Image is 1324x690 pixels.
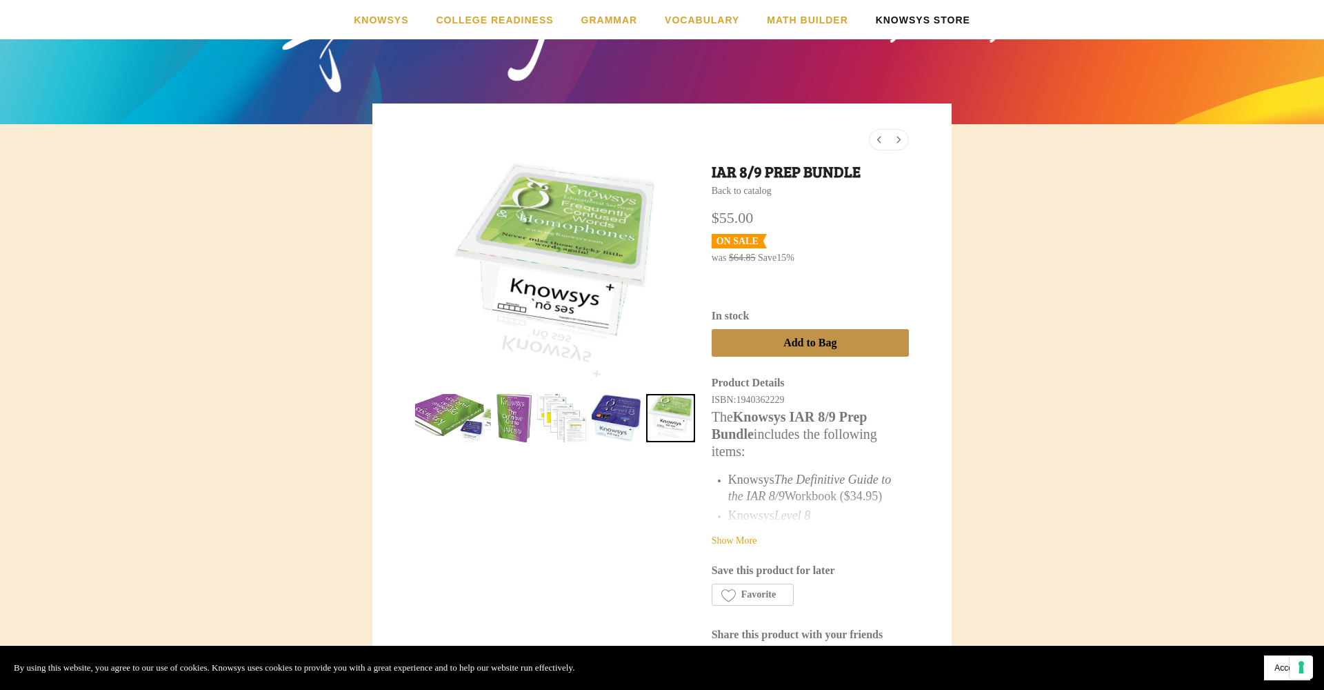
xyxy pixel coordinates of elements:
span: Accept [1274,663,1300,673]
em: The Definitive Guide to the IAR 8/9 [728,473,891,503]
span: Favorite [730,589,776,600]
a: IAR 8/9 Prep Bundle 4 [646,394,695,443]
a: Show More [712,535,757,546]
a: Go to the next product [889,130,908,150]
a: Go to the previous product [870,130,889,150]
div: On Sale [716,235,759,248]
span: Add to Bag [783,337,836,349]
button: Accept [1264,655,1310,680]
s: $64.85 [729,253,756,263]
strong: Knowsys IAR 8/9 Prep Bundle [712,409,867,442]
iframe: PayPal Message 1 [712,276,909,289]
span: ISBN: [712,395,736,405]
h1: IAR 8/9 Prep Bundle [712,161,909,181]
span: Knowsys Workbook ($34.95) [728,473,891,503]
button: Add to Bag [712,329,909,357]
span: was [712,253,727,263]
div: Breadcrumbs [712,184,909,209]
button: Save this product for later [712,584,794,606]
div: Share this product with your friends [712,628,909,642]
div: Save this product for later [712,564,909,578]
span: The includes the following items: [712,409,877,459]
button: Your consent preferences for tracking technologies [1290,655,1313,679]
span: Save [758,253,776,263]
a: IAR 8/9 Prep Bundle 1 [496,394,532,443]
img: IAR 8/9 Prep Bundle [450,161,659,388]
span: $55.00 [712,209,754,226]
span: 15% [776,253,794,263]
p: By using this website, you agree to our use of cookies. Knowsys uses cookies to provide you with ... [14,660,574,676]
a: Back to catalog [712,186,772,196]
a: IAR 8/9 Prep Bundle 0 [415,394,491,443]
span: In stock [712,310,750,322]
span: 1940362229 [736,395,784,405]
a: IAR 8/9 Prep Bundle 2 [537,394,586,443]
div: Product Details [712,376,909,391]
a: IAR 8/9 Prep Bundle 3 [592,394,641,443]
